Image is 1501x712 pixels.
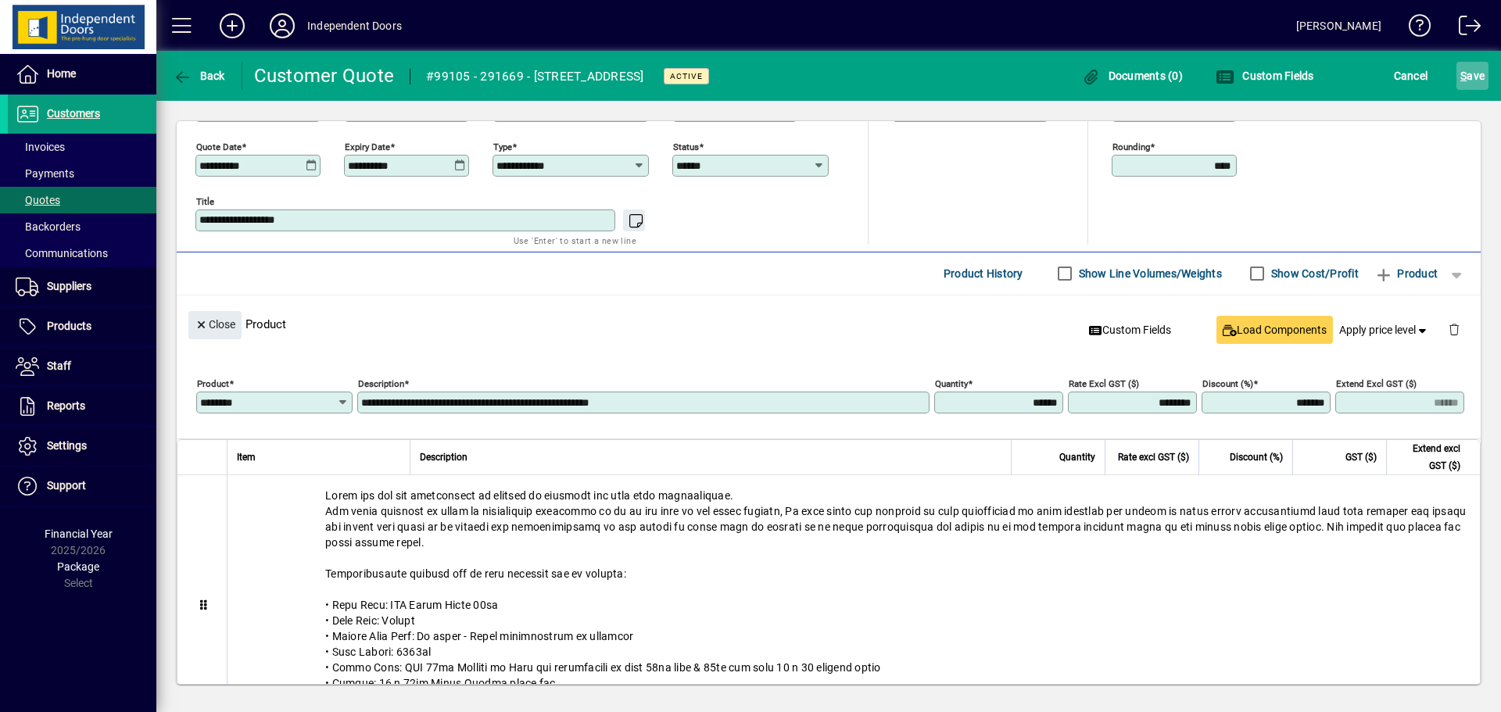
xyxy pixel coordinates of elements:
span: Load Components [1223,322,1327,338]
button: Save [1456,62,1488,90]
app-page-header-button: Back [156,62,242,90]
span: Suppliers [47,280,91,292]
button: Documents (0) [1077,62,1187,90]
div: Customer Quote [254,63,395,88]
button: Profile [257,12,307,40]
button: Back [169,62,229,90]
span: Custom Fields [1216,70,1314,82]
span: Reports [47,399,85,412]
span: Customers [47,107,100,120]
a: Staff [8,347,156,386]
span: Package [57,560,99,573]
label: Show Line Volumes/Weights [1076,266,1222,281]
a: Support [8,467,156,506]
mat-label: Quantity [935,377,968,388]
app-page-header-button: Delete [1435,322,1473,336]
span: Extend excl GST ($) [1396,440,1460,474]
button: Custom Fields [1212,62,1318,90]
span: Quotes [16,194,60,206]
div: #99105 - 291669 - [STREET_ADDRESS] [426,64,644,89]
a: Knowledge Base [1397,3,1431,54]
a: Home [8,55,156,94]
a: Backorders [8,213,156,240]
span: Product [1374,261,1438,286]
button: Delete [1435,311,1473,349]
button: Custom Fields [1083,316,1178,344]
a: Payments [8,160,156,187]
span: Quantity [1059,449,1095,466]
span: Staff [47,360,71,372]
mat-label: Rounding [1112,141,1150,152]
label: Show Cost/Profit [1268,266,1359,281]
span: Support [47,479,86,492]
button: Apply price level [1333,316,1436,344]
span: Rate excl GST ($) [1118,449,1189,466]
a: Products [8,307,156,346]
mat-label: Type [493,141,512,152]
mat-label: Status [673,141,699,152]
a: Logout [1447,3,1481,54]
span: Financial Year [45,528,113,540]
button: Close [188,311,242,339]
button: Product History [937,259,1030,288]
span: Product History [944,261,1023,286]
mat-label: Rate excl GST ($) [1069,377,1139,388]
mat-label: Quote date [196,141,242,152]
div: Product [177,295,1481,352]
span: Payments [16,167,74,180]
span: Description [420,449,467,466]
app-page-header-button: Close [184,317,245,331]
div: Independent Doors [307,13,402,38]
span: S [1460,70,1467,82]
mat-label: Discount (%) [1202,377,1253,388]
div: [PERSON_NAME] [1296,13,1381,38]
span: Documents (0) [1081,70,1183,82]
span: Discount (%) [1230,449,1283,466]
span: Active [670,71,703,81]
span: Products [47,320,91,332]
a: Quotes [8,187,156,213]
a: Settings [8,427,156,466]
span: Settings [47,439,87,452]
span: Custom Fields [1089,322,1172,338]
span: Home [47,67,76,80]
span: Communications [16,247,108,259]
button: Add [207,12,257,40]
span: Back [173,70,225,82]
button: Load Components [1216,316,1333,344]
a: Communications [8,240,156,267]
span: Cancel [1394,63,1428,88]
span: ave [1460,63,1485,88]
mat-hint: Use 'Enter' to start a new line [514,231,636,249]
mat-label: Title [196,195,214,206]
mat-label: Product [197,377,229,388]
span: Apply price level [1339,322,1430,338]
a: Invoices [8,134,156,160]
button: Product [1367,259,1445,288]
a: Reports [8,387,156,426]
span: Backorders [16,220,81,233]
button: Cancel [1390,62,1432,90]
span: GST ($) [1345,449,1377,466]
mat-label: Description [358,377,404,388]
a: Suppliers [8,267,156,306]
span: Invoices [16,141,65,153]
span: Close [195,312,235,338]
span: Item [237,449,256,466]
mat-label: Extend excl GST ($) [1336,377,1417,388]
mat-label: Expiry date [345,141,390,152]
